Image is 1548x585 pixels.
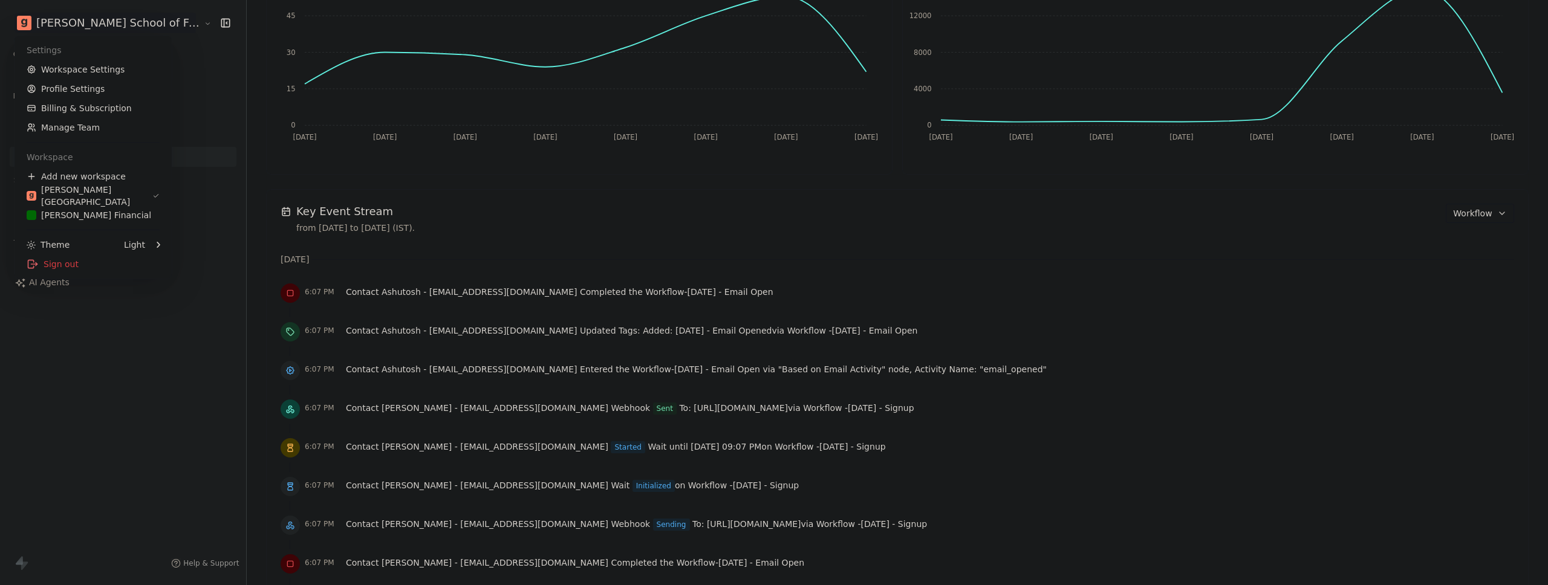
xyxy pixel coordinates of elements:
[19,254,167,274] div: Sign out
[19,147,167,167] div: Workspace
[19,60,167,79] a: Workspace Settings
[27,209,151,221] div: [PERSON_NAME] Financial
[19,99,167,118] a: Billing & Subscription
[19,167,167,186] div: Add new workspace
[27,191,36,201] img: Goela%20School%20Logos%20(4).png
[27,239,70,251] div: Theme
[27,184,152,208] div: [PERSON_NAME][GEOGRAPHIC_DATA]
[19,40,167,60] div: Settings
[124,239,145,251] div: Light
[19,79,167,99] a: Profile Settings
[19,118,167,137] a: Manage Team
